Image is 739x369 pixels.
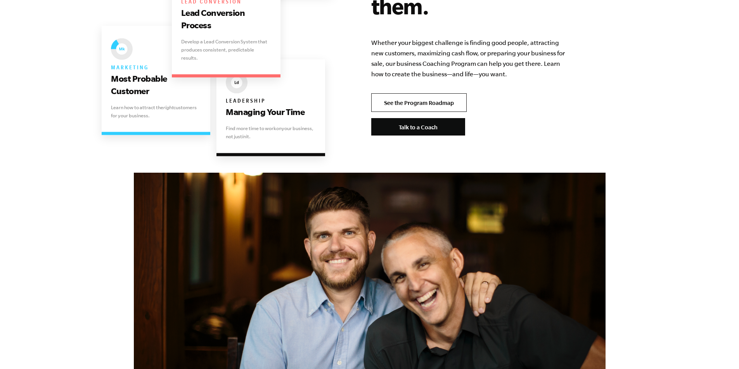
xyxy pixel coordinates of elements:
h3: Most Probable Customer [111,72,201,97]
p: Find more time to work your business, not just it. [226,124,316,141]
p: Learn how to attract the customers for your business. [111,103,201,120]
i: in [242,134,246,139]
h6: Marketing [111,63,201,72]
a: Talk to a Coach [371,118,465,136]
span: Talk to a Coach [399,124,438,130]
p: Whether your biggest challenge is finding good people, attracting new customers, maximizing cash ... [371,38,567,79]
iframe: Chat Widget [700,332,739,369]
img: EMyth The Seven Essential Systems: Marketing [111,38,133,60]
a: See the Program Roadmap [371,93,467,112]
